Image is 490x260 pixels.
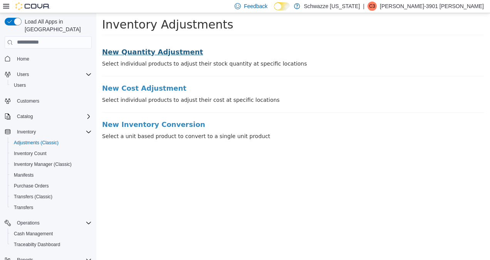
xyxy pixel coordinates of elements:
p: Select individual products to adjust their cost at specific locations [6,83,388,91]
button: Transfers [8,202,95,213]
span: Inventory Manager (Classic) [11,160,92,169]
span: Transfers (Classic) [14,194,52,200]
a: Inventory Count [11,149,50,158]
button: Users [2,69,95,80]
span: Purchase Orders [11,181,92,191]
button: Catalog [2,111,95,122]
a: Purchase Orders [11,181,52,191]
a: New Quantity Adjustment [6,35,388,43]
span: Inventory [17,129,36,135]
span: Load All Apps in [GEOGRAPHIC_DATA] [22,18,92,33]
span: Users [11,81,92,90]
span: C3 [369,2,375,11]
span: Inventory [14,127,92,137]
button: Manifests [8,170,95,181]
button: Operations [2,218,95,228]
button: Users [8,80,95,91]
button: Users [14,70,32,79]
p: Schwazze [US_STATE] [304,2,360,11]
button: Inventory Count [8,148,95,159]
span: Inventory Adjustments [6,5,137,18]
a: Transfers [11,203,36,212]
span: Transfers [11,203,92,212]
span: Users [14,70,92,79]
a: Manifests [11,171,37,180]
p: Select individual products to adjust their stock quantity at specific locations [6,47,388,55]
a: New Inventory Conversion [6,108,388,115]
button: Cash Management [8,228,95,239]
div: Cagney-3901 Martine [367,2,377,11]
span: Operations [17,220,40,226]
input: Dark Mode [274,2,290,10]
button: Inventory [2,127,95,137]
a: Home [14,54,32,64]
button: Customers [2,95,95,106]
a: Transfers (Classic) [11,192,55,201]
button: Adjustments (Classic) [8,137,95,148]
button: Traceabilty Dashboard [8,239,95,250]
span: Customers [14,96,92,106]
span: Operations [14,218,92,228]
a: Inventory Manager (Classic) [11,160,75,169]
span: Inventory Count [11,149,92,158]
span: Cash Management [14,231,53,237]
a: New Cost Adjustment [6,71,388,79]
span: Manifests [11,171,92,180]
span: Inventory Count [14,150,47,157]
span: Manifests [14,172,34,178]
button: Inventory [14,127,39,137]
a: Cash Management [11,229,56,238]
button: Purchase Orders [8,181,95,191]
span: Traceabilty Dashboard [14,241,60,248]
span: Home [14,54,92,64]
span: Transfers (Classic) [11,192,92,201]
span: Catalog [17,113,33,120]
button: Catalog [14,112,36,121]
a: Traceabilty Dashboard [11,240,63,249]
a: Customers [14,96,42,106]
span: Home [17,56,29,62]
p: [PERSON_NAME]-3901 [PERSON_NAME] [380,2,484,11]
span: Catalog [14,112,92,121]
p: | [363,2,364,11]
span: Inventory Manager (Classic) [14,161,72,167]
span: Purchase Orders [14,183,49,189]
button: Transfers (Classic) [8,191,95,202]
span: Adjustments (Classic) [11,138,92,147]
span: Transfers [14,204,33,211]
span: Feedback [244,2,267,10]
span: Users [14,82,26,88]
span: Adjustments (Classic) [14,140,59,146]
span: Users [17,71,29,78]
button: Home [2,53,95,64]
span: Traceabilty Dashboard [11,240,92,249]
span: Customers [17,98,39,104]
a: Adjustments (Classic) [11,138,62,147]
button: Operations [14,218,43,228]
p: Select a unit based product to convert to a single unit product [6,119,388,127]
a: Users [11,81,29,90]
span: Cash Management [11,229,92,238]
img: Cova [15,2,50,10]
button: Inventory Manager (Classic) [8,159,95,170]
